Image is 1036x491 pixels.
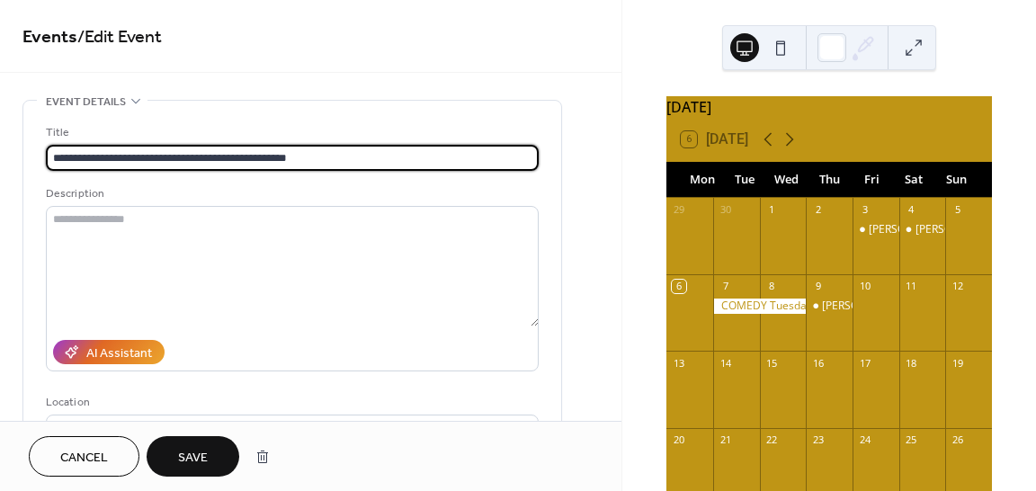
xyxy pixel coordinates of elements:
div: 18 [905,356,918,370]
div: Kelly Devoe & Leo 9PM [899,222,946,237]
div: 1 [765,203,779,217]
div: 12 [951,280,964,293]
div: 20 [672,433,685,447]
div: Location [46,393,535,412]
div: Thu [808,162,851,198]
div: 16 [811,356,825,370]
span: Save [178,449,208,468]
div: [PERSON_NAME] 9PM [869,222,978,237]
div: 23 [811,433,825,447]
div: 24 [858,433,871,447]
div: 29 [672,203,685,217]
div: 15 [765,356,779,370]
div: Wed [765,162,808,198]
div: 30 [719,203,732,217]
span: Event details [46,93,126,112]
div: [DATE] [666,96,992,118]
div: 4 [905,203,918,217]
div: 6 [672,280,685,293]
span: Cancel [60,449,108,468]
div: 2 [811,203,825,217]
div: COMEDY Tuesday @ 8PM TRIVIA Wednesday @ 7:30PM [713,299,806,314]
div: 17 [858,356,871,370]
button: Save [147,436,239,477]
div: 11 [905,280,918,293]
div: 5 [951,203,964,217]
div: 19 [951,356,964,370]
div: Fri [851,162,893,198]
div: 9 [811,280,825,293]
div: 21 [719,433,732,447]
div: Description [46,184,535,203]
div: Mon [681,162,723,198]
div: 22 [765,433,779,447]
div: 25 [905,433,918,447]
div: 10 [858,280,871,293]
div: AI Assistant [86,344,152,363]
button: AI Assistant [53,340,165,364]
div: 26 [951,433,964,447]
div: Tristan Comeau 8PM [806,299,853,314]
div: Joe Murphy 9PM [853,222,899,237]
div: Title [46,123,535,142]
div: Sat [893,162,935,198]
a: Events [22,20,77,55]
div: Tue [723,162,765,198]
button: Cancel [29,436,139,477]
div: 14 [719,356,732,370]
div: 13 [672,356,685,370]
div: 8 [765,280,779,293]
div: Sun [935,162,978,198]
div: 3 [858,203,871,217]
div: 7 [719,280,732,293]
div: [PERSON_NAME] 8PM [822,299,932,314]
span: / Edit Event [77,20,162,55]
